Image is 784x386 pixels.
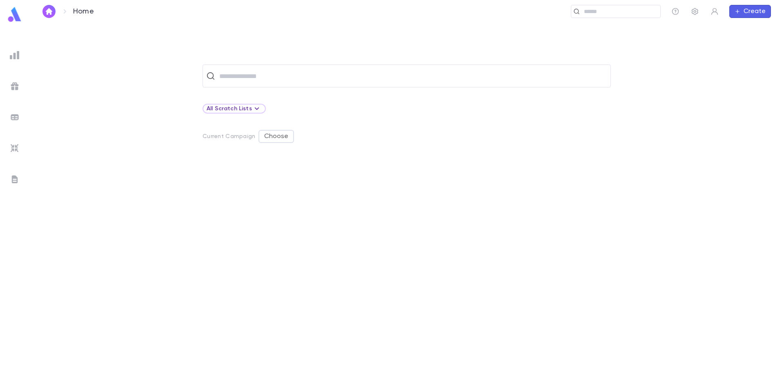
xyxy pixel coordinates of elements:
button: Choose [258,130,294,143]
img: letters_grey.7941b92b52307dd3b8a917253454ce1c.svg [10,174,20,184]
div: All Scratch Lists [207,104,262,114]
img: home_white.a664292cf8c1dea59945f0da9f25487c.svg [44,8,54,15]
p: Home [73,7,94,16]
div: All Scratch Lists [203,104,266,114]
img: campaigns_grey.99e729a5f7ee94e3726e6486bddda8f1.svg [10,81,20,91]
img: logo [7,7,23,22]
button: Create [729,5,771,18]
img: batches_grey.339ca447c9d9533ef1741baa751efc33.svg [10,112,20,122]
img: imports_grey.530a8a0e642e233f2baf0ef88e8c9fcb.svg [10,143,20,153]
p: Current Campaign [203,133,255,140]
img: reports_grey.c525e4749d1bce6a11f5fe2a8de1b229.svg [10,50,20,60]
